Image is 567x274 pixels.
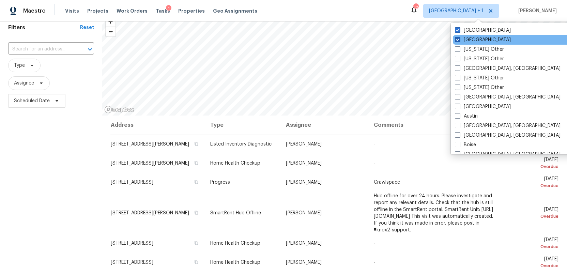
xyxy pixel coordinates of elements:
input: Search for an address... [8,44,75,55]
span: Crawlspace [374,180,400,185]
div: Reset [80,24,94,31]
span: [DATE] [508,238,558,250]
span: - [374,241,376,246]
span: SmartRent Hub Offline [210,211,261,215]
button: Copy Address [193,259,199,265]
button: Open [85,45,95,54]
canvas: Map [102,13,567,116]
span: Home Health Checkup [210,241,260,246]
span: Visits [65,7,79,14]
span: Listed Inventory Diagnostic [210,142,272,147]
span: - [374,142,376,147]
span: [PERSON_NAME] [286,142,322,147]
span: Progress [210,180,230,185]
label: [GEOGRAPHIC_DATA] [455,27,511,34]
span: [PERSON_NAME] [286,260,322,265]
span: Scheduled Date [14,97,50,104]
label: [GEOGRAPHIC_DATA] [455,103,511,110]
span: [STREET_ADDRESS] [111,260,153,265]
span: Tasks [156,9,170,13]
span: Projects [87,7,108,14]
span: [PERSON_NAME] [516,7,557,14]
span: Geo Assignments [213,7,257,14]
th: Type [205,116,280,135]
span: - [374,260,376,265]
button: Zoom in [106,17,116,27]
button: Copy Address [193,179,199,185]
label: Boise [455,141,476,148]
div: Overdue [508,163,558,170]
div: Overdue [508,243,558,250]
button: Copy Address [193,210,199,216]
label: [GEOGRAPHIC_DATA] [455,36,511,43]
span: Type [14,62,25,69]
div: Overdue [508,182,558,189]
label: [GEOGRAPHIC_DATA], [GEOGRAPHIC_DATA] [455,151,561,158]
th: Comments [368,116,503,135]
span: Home Health Checkup [210,161,260,166]
button: Zoom out [106,27,116,36]
span: [STREET_ADDRESS] [111,180,153,185]
span: [PERSON_NAME] [286,241,322,246]
label: [US_STATE] Other [455,75,504,81]
label: [GEOGRAPHIC_DATA], [GEOGRAPHIC_DATA] [455,65,561,72]
span: [STREET_ADDRESS][PERSON_NAME] [111,211,189,215]
span: [GEOGRAPHIC_DATA] + 1 [429,7,484,14]
span: [STREET_ADDRESS][PERSON_NAME] [111,142,189,147]
span: [DATE] [508,257,558,269]
span: Assignee [14,80,34,87]
div: 32 [413,4,418,11]
span: [DATE] [508,207,558,220]
span: [DATE] [508,157,558,170]
div: Overdue [508,213,558,220]
label: [US_STATE] Other [455,84,504,91]
span: [STREET_ADDRESS] [111,241,153,246]
button: Copy Address [193,240,199,246]
span: Properties [178,7,205,14]
button: Copy Address [193,141,199,147]
label: [US_STATE] Other [455,46,504,53]
span: Maestro [23,7,46,14]
span: [PERSON_NAME] [286,180,322,185]
th: Assignee [280,116,368,135]
span: Hub offline for over 24 hours. Please investigate and report any relevant details. Check that the... [374,194,493,232]
span: Home Health Checkup [210,260,260,265]
label: Austin [455,113,478,120]
div: 1 [166,5,171,12]
label: [US_STATE] Other [455,56,504,62]
a: Mapbox homepage [104,106,134,113]
label: [GEOGRAPHIC_DATA], [GEOGRAPHIC_DATA] [455,94,561,101]
span: Work Orders [117,7,148,14]
span: [PERSON_NAME] [286,211,322,215]
div: Overdue [508,262,558,269]
label: [GEOGRAPHIC_DATA], [GEOGRAPHIC_DATA] [455,122,561,129]
label: [GEOGRAPHIC_DATA], [GEOGRAPHIC_DATA] [455,132,561,139]
button: Copy Address [193,160,199,166]
span: [STREET_ADDRESS][PERSON_NAME] [111,161,189,166]
span: [PERSON_NAME] [286,161,322,166]
span: - [374,161,376,166]
span: [DATE] [508,177,558,189]
h1: Filters [8,24,80,31]
th: Address [110,116,205,135]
